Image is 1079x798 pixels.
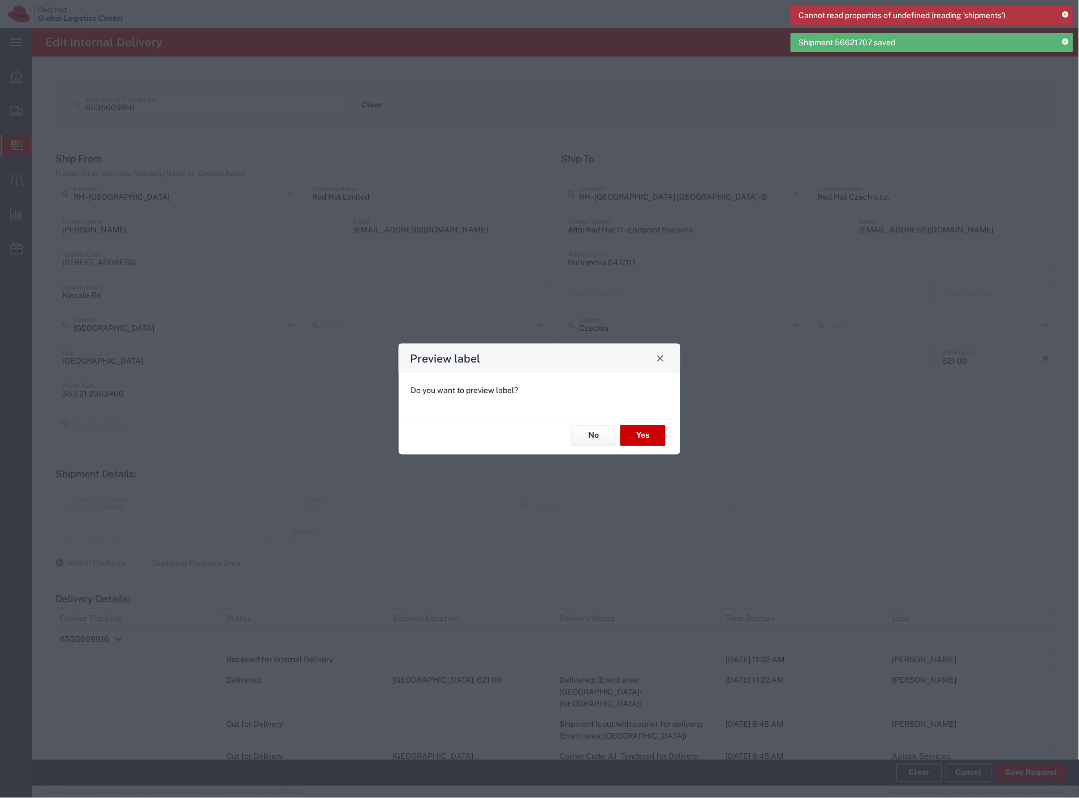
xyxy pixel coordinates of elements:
p: Do you want to preview label? [411,385,668,396]
button: Yes [620,425,666,446]
button: No [571,425,616,446]
span: Shipment 56621707 saved [799,37,896,49]
button: Close [653,350,668,366]
span: Cannot read properties of undefined (reading 'shipments') [799,10,1006,21]
h4: Preview label [411,350,481,366]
